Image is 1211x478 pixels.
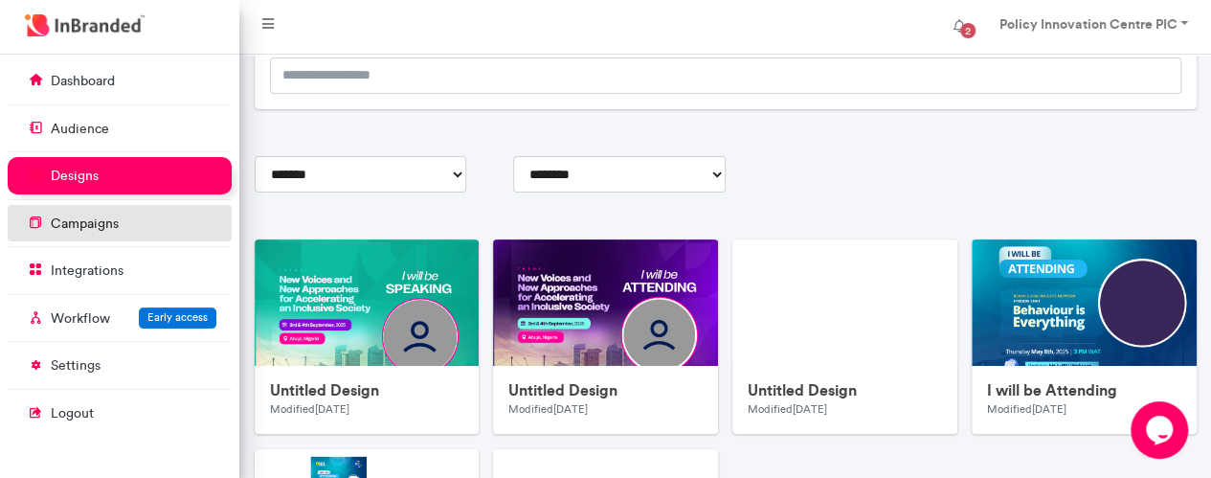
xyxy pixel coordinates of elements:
[748,381,942,399] h6: Untitled Design
[51,120,109,139] p: audience
[51,167,99,186] p: designs
[51,356,101,376] p: settings
[748,402,827,416] small: Modified [DATE]
[8,205,232,241] a: campaigns
[51,309,110,329] p: Workflow
[998,15,1177,33] strong: Policy Innovation Centre PIC
[493,239,718,434] a: preview-of-Untitled DesignUntitled DesignModified[DATE]
[1131,401,1192,459] iframe: chat widget
[51,215,119,234] p: campaigns
[8,110,232,147] a: audience
[8,62,232,99] a: dashboard
[987,381,1181,399] h6: I will be Attending
[732,239,957,434] a: preview-of-Untitled DesignUntitled DesignModified[DATE]
[270,402,349,416] small: Modified [DATE]
[20,10,149,41] img: InBranded Logo
[8,347,232,383] a: settings
[51,262,123,281] p: integrations
[8,300,232,336] a: WorkflowEarly access
[147,310,208,324] span: Early access
[508,381,703,399] h6: Untitled Design
[508,402,588,416] small: Modified [DATE]
[987,402,1066,416] small: Modified [DATE]
[51,72,115,91] p: dashboard
[8,157,232,193] a: designs
[960,23,976,38] span: 2
[979,8,1203,46] a: Policy Innovation Centre PIC
[255,239,480,434] a: preview-of-Untitled DesignUntitled DesignModified[DATE]
[8,252,232,288] a: integrations
[270,381,464,399] h6: Untitled Design
[937,8,979,46] button: 2
[972,239,1197,434] a: preview-of-I will be AttendingI will be AttendingModified[DATE]
[51,404,94,423] p: logout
